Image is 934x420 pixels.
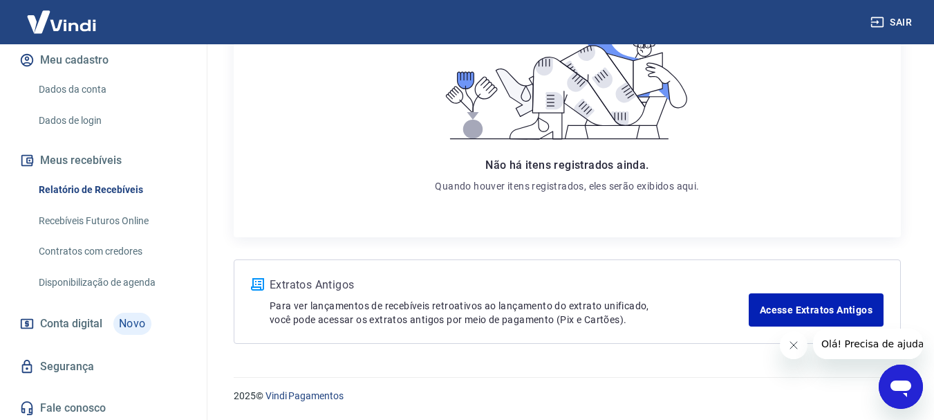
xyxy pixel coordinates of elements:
p: 2025 © [234,389,901,403]
button: Sair [868,10,917,35]
button: Meu cadastro [17,45,190,75]
span: Novo [113,313,151,335]
a: Conta digitalNovo [17,307,190,340]
a: Dados de login [33,107,190,135]
img: ícone [251,278,264,291]
img: Vindi [17,1,106,43]
p: Extratos Antigos [270,277,749,293]
span: Olá! Precisa de ajuda? [8,10,116,21]
a: Dados da conta [33,75,190,104]
iframe: Fechar mensagem [780,331,807,359]
a: Disponibilização de agenda [33,268,190,297]
a: Relatório de Recebíveis [33,176,190,204]
a: Acesse Extratos Antigos [749,293,884,327]
a: Vindi Pagamentos [265,390,344,401]
iframe: Botão para abrir a janela de mensagens [879,365,923,409]
span: Conta digital [40,314,102,334]
p: Quando houver itens registrados, eles serão exibidos aqui. [435,179,699,193]
iframe: Mensagem da empresa [813,329,923,359]
p: Para ver lançamentos de recebíveis retroativos ao lançamento do extrato unificado, você pode aces... [270,299,749,327]
a: Recebíveis Futuros Online [33,207,190,235]
span: Não há itens registrados ainda. [485,158,648,172]
a: Segurança [17,351,190,382]
button: Meus recebíveis [17,145,190,176]
a: Contratos com credores [33,237,190,266]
